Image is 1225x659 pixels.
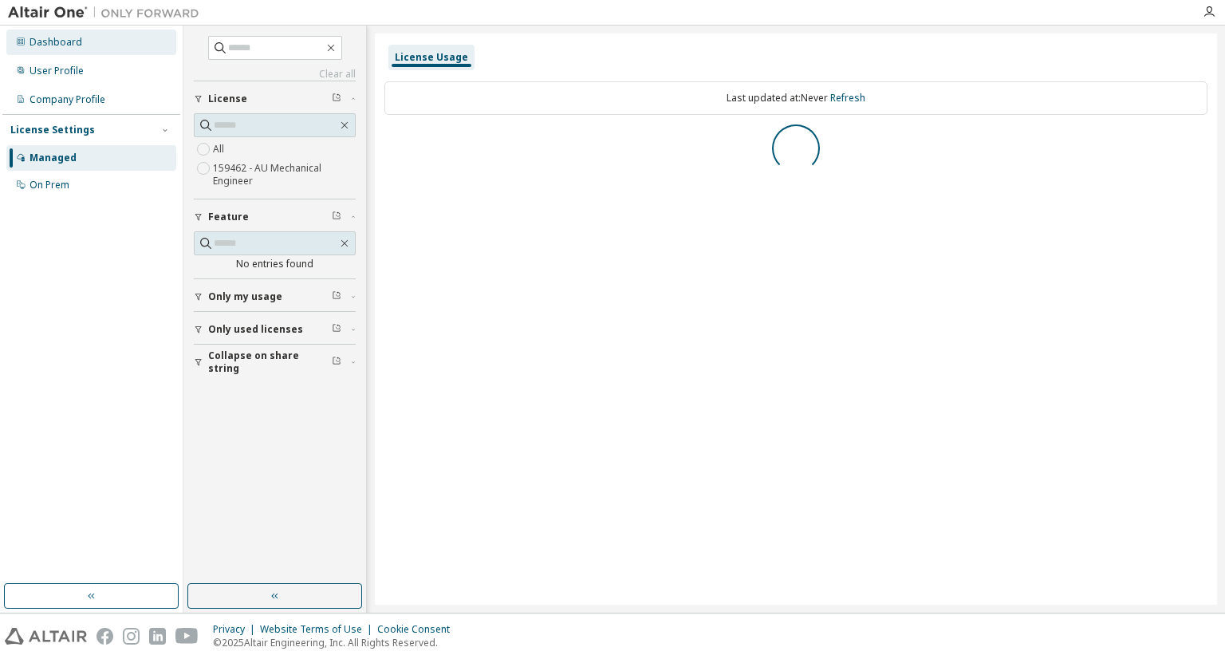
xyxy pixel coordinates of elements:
span: Feature [208,211,249,223]
span: Clear filter [332,323,341,336]
span: License [208,93,247,105]
button: Feature [194,199,356,235]
span: Only used licenses [208,323,303,336]
img: youtube.svg [175,628,199,645]
div: License Settings [10,124,95,136]
label: All [213,140,227,159]
img: linkedin.svg [149,628,166,645]
div: Website Terms of Use [260,623,377,636]
span: Clear filter [332,211,341,223]
div: On Prem [30,179,69,191]
div: Managed [30,152,77,164]
span: Clear filter [332,290,341,303]
span: Clear filter [332,93,341,105]
button: Collapse on share string [194,345,356,380]
div: Company Profile [30,93,105,106]
button: License [194,81,356,116]
span: Only my usage [208,290,282,303]
img: altair_logo.svg [5,628,87,645]
span: Clear filter [332,356,341,369]
a: Clear all [194,68,356,81]
span: Collapse on share string [208,349,332,375]
div: Privacy [213,623,260,636]
div: Dashboard [30,36,82,49]
a: Refresh [830,91,865,105]
div: Last updated at: Never [384,81,1207,115]
img: Altair One [8,5,207,21]
img: facebook.svg [97,628,113,645]
div: Cookie Consent [377,623,459,636]
img: instagram.svg [123,628,140,645]
p: © 2025 Altair Engineering, Inc. All Rights Reserved. [213,636,459,649]
label: 159462 - AU Mechanical Engineer [213,159,356,191]
button: Only my usage [194,279,356,314]
button: Only used licenses [194,312,356,347]
div: License Usage [395,51,468,64]
div: User Profile [30,65,84,77]
div: No entries found [194,258,356,270]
